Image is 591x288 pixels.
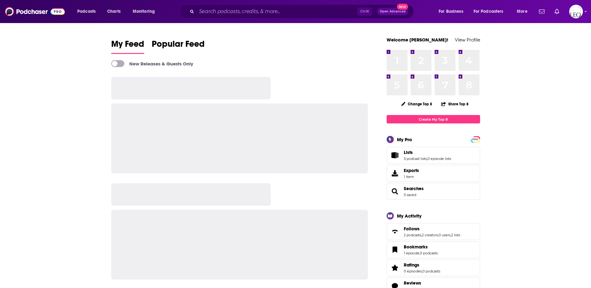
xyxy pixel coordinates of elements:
[387,37,448,43] a: Welcome [PERSON_NAME]!
[397,4,408,10] span: New
[474,7,503,16] span: For Podcasters
[387,165,480,182] a: Exports
[387,115,480,123] a: Create My Top 8
[387,223,480,240] span: Follows
[398,100,436,108] button: Change Top 8
[5,6,65,17] img: Podchaser - Follow, Share and Rate Podcasts
[552,6,562,17] a: Show notifications dropdown
[419,251,420,255] span: ,
[439,233,450,237] a: 0 users
[434,7,471,17] button: open menu
[107,7,121,16] span: Charts
[77,7,96,16] span: Podcasts
[128,7,163,17] button: open menu
[357,7,372,16] span: Ctrl K
[103,7,124,17] a: Charts
[404,269,422,273] a: 0 episodes
[472,137,479,142] a: PRO
[404,244,438,250] a: Bookmarks
[421,233,422,237] span: ,
[404,150,413,155] span: Lists
[439,7,463,16] span: For Business
[472,137,479,142] span: PRO
[389,227,401,236] a: Follows
[404,156,427,161] a: 3 podcast lists
[512,7,535,17] button: open menu
[404,186,424,191] a: Searches
[404,168,419,173] span: Exports
[427,156,451,161] a: 0 episode lists
[404,251,419,255] a: 1 episode
[451,233,460,237] a: 2 lists
[73,7,104,17] button: open menu
[377,8,408,15] button: Open AdvancedNew
[380,10,406,13] span: Open Advanced
[404,233,421,237] a: 2 podcasts
[404,150,451,155] a: Lists
[517,7,527,16] span: More
[387,147,480,164] span: Lists
[152,39,205,53] span: Popular Feed
[133,7,155,16] span: Monitoring
[389,151,401,160] a: Lists
[422,269,440,273] a: 0 podcasts
[404,280,421,286] span: Reviews
[422,269,422,273] span: ,
[422,233,438,237] a: 2 creators
[389,187,401,196] a: Searches
[389,245,401,254] a: Bookmarks
[536,6,547,17] a: Show notifications dropdown
[438,233,439,237] span: ,
[404,193,416,197] a: 3 saved
[111,39,144,53] span: My Feed
[469,7,512,17] button: open menu
[569,5,583,18] span: Logged in as LeoPR
[569,5,583,18] img: User Profile
[569,5,583,18] button: Show profile menu
[441,98,469,110] button: Share Top 8
[389,169,401,178] span: Exports
[389,263,401,272] a: Ratings
[185,4,420,19] div: Search podcasts, credits, & more...
[404,262,440,268] a: Ratings
[404,244,428,250] span: Bookmarks
[387,259,480,276] span: Ratings
[152,39,205,54] a: Popular Feed
[387,241,480,258] span: Bookmarks
[387,183,480,200] span: Searches
[404,262,419,268] span: Ratings
[197,7,357,17] input: Search podcasts, credits, & more...
[420,251,438,255] a: 0 podcasts
[404,226,460,232] a: Follows
[397,213,422,219] div: My Activity
[404,175,419,179] span: 1 item
[111,60,193,67] a: New Releases & Guests Only
[455,37,480,43] a: View Profile
[427,156,427,161] span: ,
[404,226,420,232] span: Follows
[404,280,440,286] a: Reviews
[111,39,144,54] a: My Feed
[397,137,412,142] div: My Pro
